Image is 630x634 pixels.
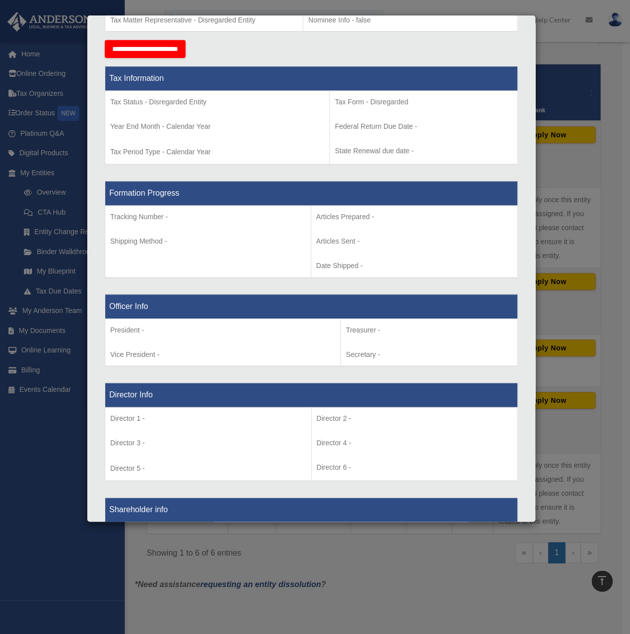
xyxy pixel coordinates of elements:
[316,260,512,272] p: Date Shipped -
[335,145,512,157] p: State Renewal due date -
[346,348,512,361] p: Secretary -
[317,461,513,474] p: Director 6 -
[110,96,324,108] p: Tax Status - Disregarded Entity
[308,14,512,26] p: Nominee Info - false
[335,120,512,133] p: Federal Return Due Date -
[317,437,513,449] p: Director 4 -
[105,294,518,318] th: Officer Info
[110,348,335,361] p: Vice President -
[110,235,306,248] p: Shipping Method -
[105,66,518,91] th: Tax Information
[346,324,512,336] p: Treasurer -
[316,235,512,248] p: Articles Sent -
[110,120,324,133] p: Year End Month - Calendar Year
[105,498,518,522] th: Shareholder info
[105,407,312,481] td: Director 5 -
[317,412,513,425] p: Director 2 -
[105,383,518,407] th: Director Info
[105,181,518,206] th: Formation Progress
[316,211,512,223] p: Articles Prepared -
[110,437,306,449] p: Director 3 -
[110,14,298,26] p: Tax Matter Representative - Disregarded Entity
[110,211,306,223] p: Tracking Number -
[110,412,306,425] p: Director 1 -
[335,96,512,108] p: Tax Form - Disregarded
[105,91,330,165] td: Tax Period Type - Calendar Year
[110,324,335,336] p: President -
